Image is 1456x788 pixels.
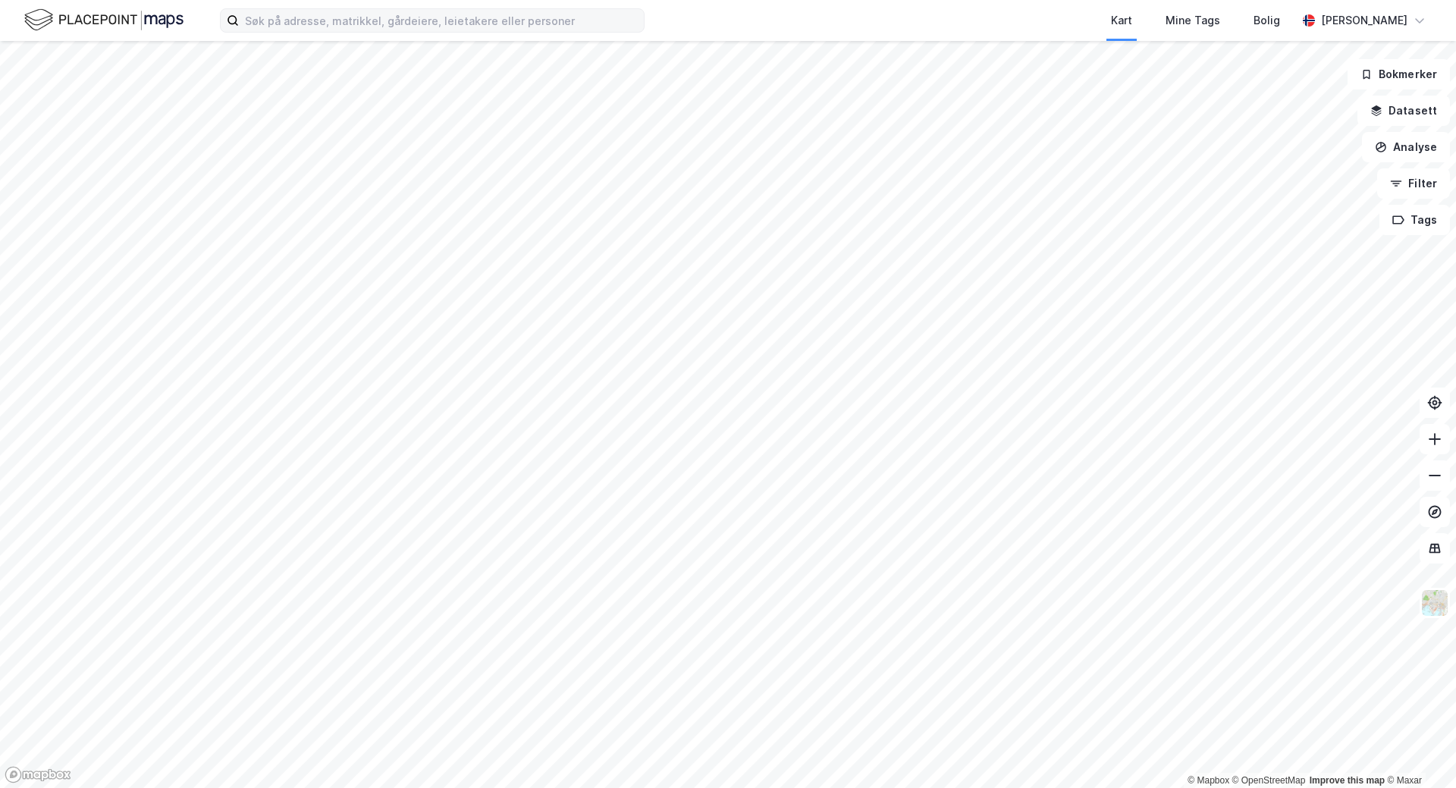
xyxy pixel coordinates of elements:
div: Kart [1111,11,1132,30]
div: [PERSON_NAME] [1321,11,1407,30]
div: Bolig [1254,11,1280,30]
a: Mapbox [1188,775,1229,786]
button: Datasett [1357,96,1450,126]
input: Søk på adresse, matrikkel, gårdeiere, leietakere eller personer [239,9,644,32]
a: Improve this map [1310,775,1385,786]
button: Tags [1379,205,1450,235]
img: logo.f888ab2527a4732fd821a326f86c7f29.svg [24,7,184,33]
button: Analyse [1362,132,1450,162]
a: OpenStreetMap [1232,775,1306,786]
button: Bokmerker [1348,59,1450,89]
a: Mapbox homepage [5,766,71,783]
button: Filter [1377,168,1450,199]
img: Z [1420,589,1449,617]
iframe: Chat Widget [1380,715,1456,788]
div: Mine Tags [1166,11,1220,30]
